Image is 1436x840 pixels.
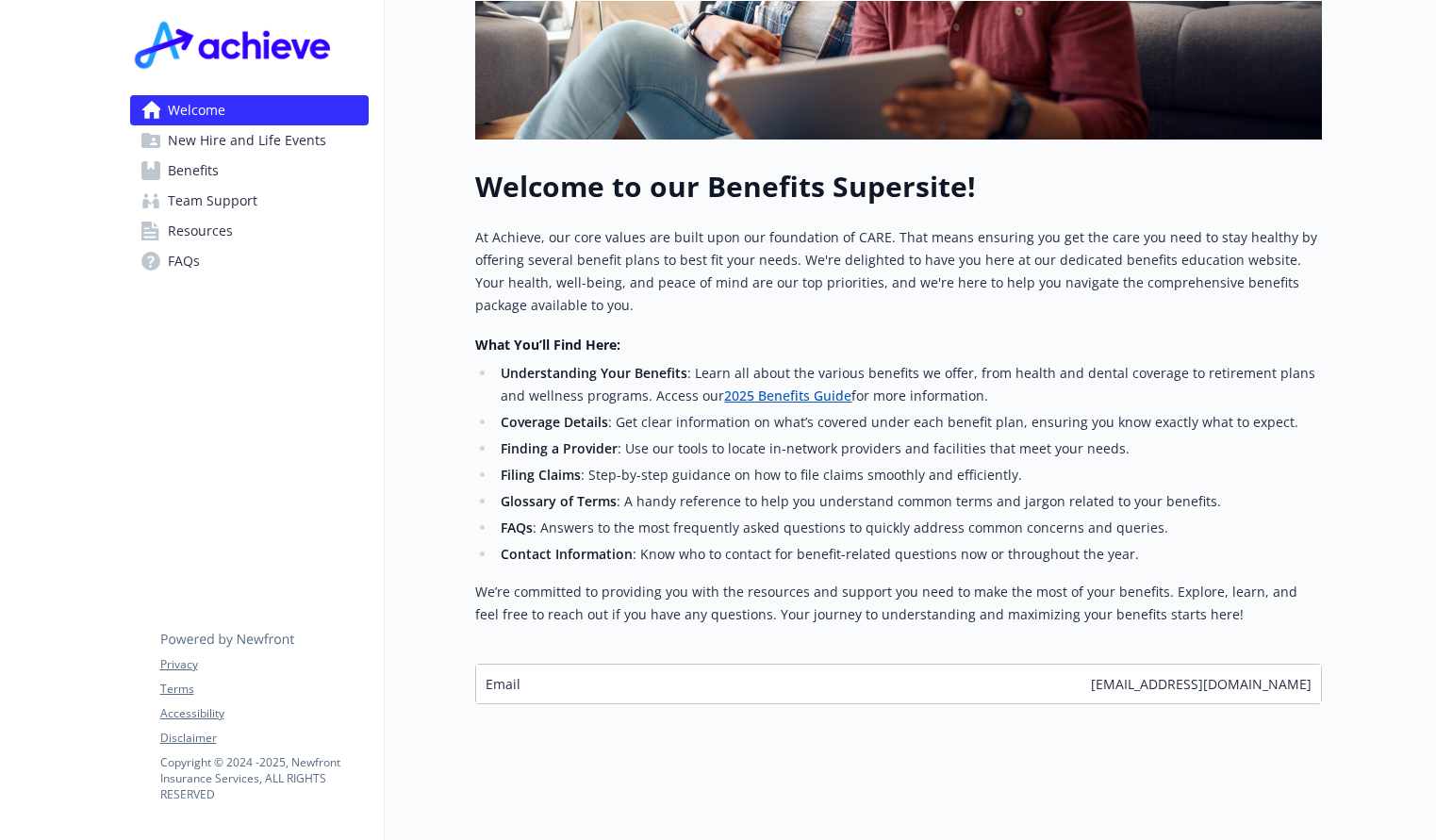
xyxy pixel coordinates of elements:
[501,413,608,431] strong: Coverage Details
[496,543,1322,566] li: : Know who to contact for benefit-related questions now or throughout the year.
[475,226,1322,317] p: At Achieve, our core values are built upon our foundation of CARE. That means ensuring you get th...
[168,95,225,125] span: Welcome
[160,656,368,673] a: Privacy
[475,170,1322,204] h1: Welcome to our Benefits Supersite!
[130,156,369,186] a: Benefits
[475,336,620,354] strong: What You’ll Find Here:
[724,387,851,404] a: 2025 Benefits Guide
[168,216,233,246] span: Resources
[160,754,368,802] p: Copyright © 2024 - 2025 , Newfront Insurance Services, ALL RIGHTS RESERVED
[130,246,369,276] a: FAQs
[168,186,257,216] span: Team Support
[160,681,368,698] a: Terms
[496,517,1322,539] li: : Answers to the most frequently asked questions to quickly address common concerns and queries.
[168,246,200,276] span: FAQs
[501,364,687,382] strong: Understanding Your Benefits
[130,125,369,156] a: New Hire and Life Events
[486,674,520,694] span: Email
[501,492,617,510] strong: Glossary of Terms
[496,411,1322,434] li: : Get clear information on what’s covered under each benefit plan, ensuring you know exactly what...
[168,156,219,186] span: Benefits
[501,439,618,457] strong: Finding a Provider
[501,466,581,484] strong: Filing Claims
[130,186,369,216] a: Team Support
[496,464,1322,486] li: : Step-by-step guidance on how to file claims smoothly and efficiently.
[130,95,369,125] a: Welcome
[168,125,326,156] span: New Hire and Life Events
[160,705,368,722] a: Accessibility
[160,730,368,747] a: Disclaimer
[1091,674,1312,694] span: [EMAIL_ADDRESS][DOMAIN_NAME]
[130,216,369,246] a: Resources
[496,490,1322,513] li: : A handy reference to help you understand common terms and jargon related to your benefits.
[496,362,1322,407] li: : Learn all about the various benefits we offer, from health and dental coverage to retirement pl...
[501,545,633,563] strong: Contact Information
[501,519,533,536] strong: FAQs
[496,437,1322,460] li: : Use our tools to locate in-network providers and facilities that meet your needs.
[475,581,1322,626] p: We’re committed to providing you with the resources and support you need to make the most of your...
